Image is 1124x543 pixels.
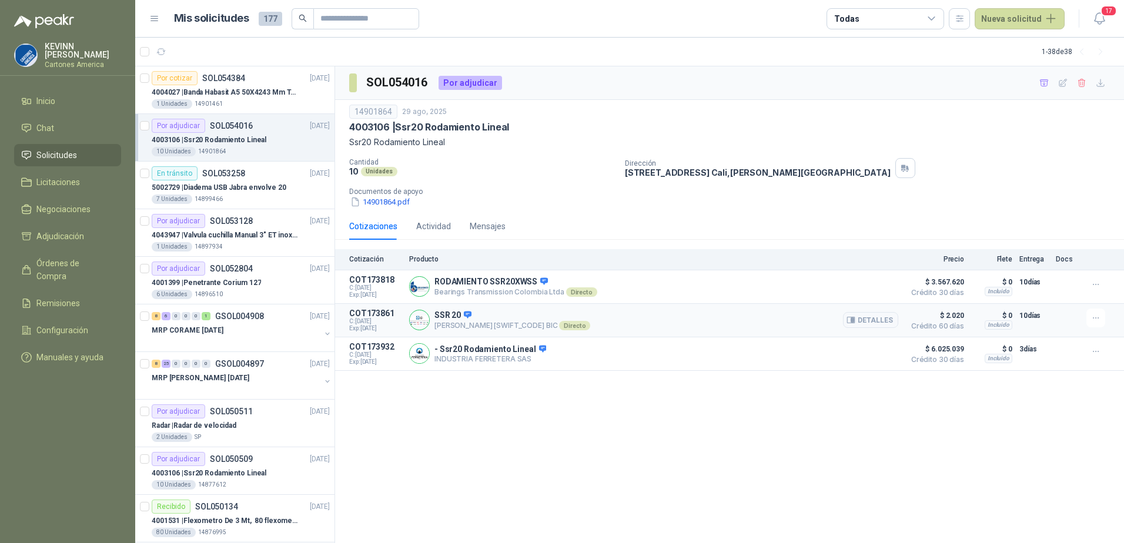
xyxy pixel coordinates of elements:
[210,264,253,273] p: SOL052804
[135,447,334,495] a: Por adjudicarSOL050509[DATE] 4003106 |Ssr20 Rodamiento Lineal10 Unidades14877612
[1019,275,1049,289] p: 10 días
[1019,342,1049,356] p: 3 días
[434,321,590,330] p: [PERSON_NAME] [SWIFT_CODE] BIC
[14,90,121,112] a: Inicio
[36,203,91,216] span: Negociaciones
[439,76,502,90] div: Por adjudicar
[310,501,330,512] p: [DATE]
[152,480,196,490] div: 10 Unidades
[971,309,1012,323] p: $ 0
[152,404,205,418] div: Por adjudicar
[152,277,261,289] p: 4001399 | Penetrante Corium 127
[152,195,192,204] div: 7 Unidades
[45,61,121,68] p: Cartones America
[36,257,110,283] span: Órdenes de Compra
[14,292,121,314] a: Remisiones
[905,356,964,363] span: Crédito 30 días
[625,159,891,167] p: Dirección
[310,358,330,370] p: [DATE]
[409,255,898,263] p: Producto
[349,187,1119,196] p: Documentos de apoyo
[410,277,429,296] img: Company Logo
[182,360,190,368] div: 0
[152,312,160,320] div: 8
[310,120,330,132] p: [DATE]
[349,325,402,332] span: Exp: [DATE]
[349,166,359,176] p: 10
[1089,8,1110,29] button: 17
[349,284,402,291] span: C: [DATE]
[152,515,298,527] p: 4001531 | Flexometro De 3 Mt, 80 flexometros de 3 m Marca Tajima
[349,291,402,299] span: Exp: [DATE]
[299,14,307,22] span: search
[14,346,121,368] a: Manuales y ayuda
[210,122,253,130] p: SOL054016
[45,42,121,59] p: KEVINN [PERSON_NAME]
[15,44,37,66] img: Company Logo
[349,255,402,263] p: Cotización
[152,119,205,133] div: Por adjudicar
[152,360,160,368] div: 8
[152,135,266,146] p: 4003106 | Ssr20 Rodamiento Lineal
[416,220,451,233] div: Actividad
[174,10,249,27] h1: Mis solicitudes
[310,406,330,417] p: [DATE]
[152,452,205,466] div: Por adjudicar
[434,344,546,355] p: - Ssr20 Rodamiento Lineal
[182,312,190,320] div: 0
[152,214,205,228] div: Por adjudicar
[971,255,1012,263] p: Flete
[905,309,964,323] span: $ 2.020
[625,167,891,177] p: [STREET_ADDRESS] Cali , [PERSON_NAME][GEOGRAPHIC_DATA]
[366,73,429,92] h3: SOL054016
[195,433,201,442] p: SP
[215,312,264,320] p: GSOL004908
[971,342,1012,356] p: $ 0
[349,158,615,166] p: Cantidad
[195,99,223,109] p: 14901461
[905,255,964,263] p: Precio
[152,420,236,431] p: Radar | Radar de velocidad
[14,225,121,247] a: Adjudicación
[14,144,121,166] a: Solicitudes
[210,217,253,225] p: SOL053128
[1019,255,1049,263] p: Entrega
[310,263,330,274] p: [DATE]
[198,147,226,156] p: 14901864
[310,168,330,179] p: [DATE]
[215,360,264,368] p: GSOL004897
[152,325,223,336] p: MRP CORAME [DATE]
[152,468,266,479] p: 4003106 | Ssr20 Rodamiento Lineal
[905,323,964,330] span: Crédito 60 días
[1019,309,1049,323] p: 10 días
[14,252,121,287] a: Órdenes de Compra
[152,433,192,442] div: 2 Unidades
[310,73,330,84] p: [DATE]
[1100,5,1117,16] span: 17
[905,289,964,296] span: Crédito 30 días
[905,275,964,289] span: $ 3.567.620
[36,297,80,310] span: Remisiones
[310,216,330,227] p: [DATE]
[434,354,546,363] p: INDUSTRIA FERRETERA SAS
[202,74,245,82] p: SOL054384
[152,147,196,156] div: 10 Unidades
[349,342,402,351] p: COT173932
[985,287,1012,296] div: Incluido
[310,454,330,465] p: [DATE]
[559,321,590,330] div: Directo
[210,455,253,463] p: SOL050509
[152,262,205,276] div: Por adjudicar
[210,407,253,415] p: SOL050511
[985,320,1012,330] div: Incluido
[975,8,1065,29] button: Nueva solicitud
[152,242,192,252] div: 1 Unidades
[14,198,121,220] a: Negociaciones
[152,500,190,514] div: Recibido
[349,358,402,366] span: Exp: [DATE]
[172,312,180,320] div: 0
[985,354,1012,363] div: Incluido
[135,400,334,447] a: Por adjudicarSOL050511[DATE] Radar |Radar de velocidad2 UnidadesSP
[349,136,1110,149] p: Ssr20 Rodamiento Lineal
[349,121,509,133] p: 4003106 | Ssr20 Rodamiento Lineal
